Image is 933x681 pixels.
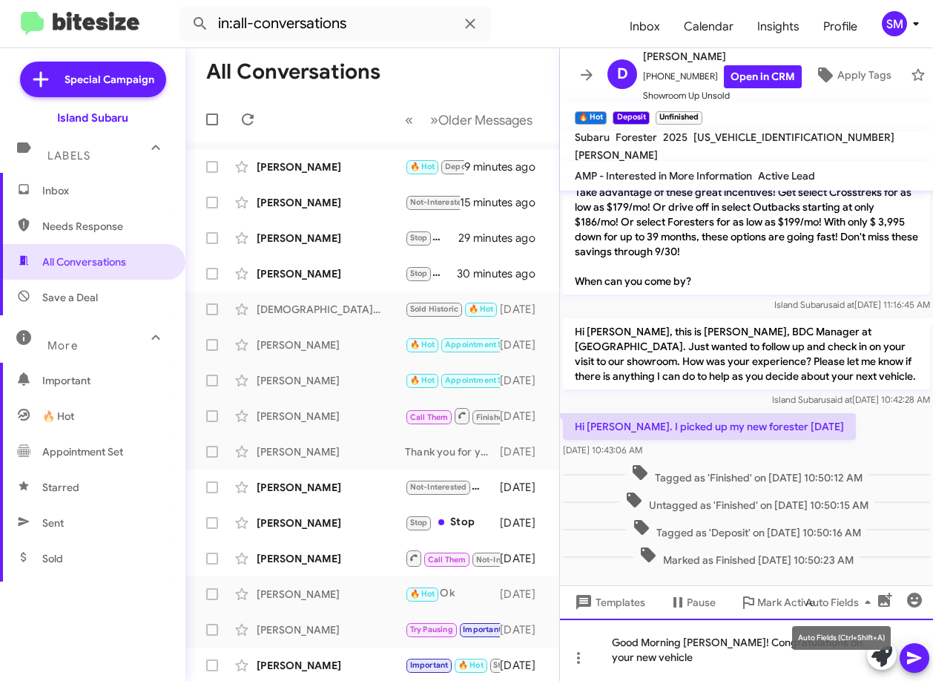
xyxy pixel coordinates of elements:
[410,304,459,314] span: Sold Historic
[410,412,449,422] span: Call Them
[396,105,422,135] button: Previous
[410,482,467,492] span: Not-Interested
[405,336,500,353] div: No problem! Looking forward to meeting you then!
[430,111,438,129] span: »
[724,65,802,88] a: Open in CRM
[476,555,533,565] span: Not-Interested
[42,219,168,234] span: Needs Response
[257,231,405,246] div: [PERSON_NAME]
[257,516,405,530] div: [PERSON_NAME]
[572,589,645,616] span: Templates
[627,519,867,540] span: Tagged as 'Deposit' on [DATE] 10:50:16 AM
[643,47,802,65] span: [PERSON_NAME]
[500,622,547,637] div: [DATE]
[656,111,702,125] small: Unfinished
[672,5,745,48] span: Calendar
[500,444,547,459] div: [DATE]
[405,407,500,425] div: Inbound Call
[42,409,74,424] span: 🔥 Hot
[405,549,500,567] div: [DEMOGRAPHIC_DATA] bless have a good day I've been there already 😊🙏
[428,555,466,565] span: Call Them
[257,338,405,352] div: [PERSON_NAME]
[410,197,467,207] span: Not-Interested
[882,11,907,36] div: SM
[617,62,628,86] span: D
[500,409,547,424] div: [DATE]
[500,338,547,352] div: [DATE]
[42,444,123,459] span: Appointment Set
[42,480,79,495] span: Starred
[663,131,688,144] span: 2025
[405,300,500,318] div: Just a heads up, I am going to be about 5-10 min late
[500,480,547,495] div: [DATE]
[257,480,405,495] div: [PERSON_NAME]
[826,394,852,405] span: said at
[811,5,869,48] a: Profile
[257,587,405,602] div: [PERSON_NAME]
[575,148,658,162] span: [PERSON_NAME]
[458,266,547,281] div: 30 minutes ago
[405,621,500,638] div: 👍
[493,660,511,670] span: Stop
[458,231,547,246] div: 29 minutes ago
[47,149,90,162] span: Labels
[438,112,533,128] span: Older Messages
[802,62,903,88] button: Apply Tags
[405,585,500,602] div: Ok
[643,65,802,88] span: [PHONE_NUMBER]
[179,6,491,42] input: Search
[500,302,547,317] div: [DATE]
[410,269,428,278] span: Stop
[460,195,547,210] div: 15 minutes ago
[560,589,657,616] button: Templates
[42,183,168,198] span: Inbox
[405,372,500,389] div: Yes that is correct! See you soon 🙂
[405,158,464,175] div: Hi [PERSON_NAME]. I picked up my new forester [DATE]
[758,169,815,182] span: Active Lead
[405,514,500,531] div: Stop
[563,413,856,440] p: Hi [PERSON_NAME]. I picked up my new forester [DATE]
[500,658,547,673] div: [DATE]
[57,111,128,125] div: Island Subaru
[657,589,728,616] button: Pause
[445,375,510,385] span: Appointment Set
[397,105,541,135] nav: Page navigation example
[458,660,484,670] span: 🔥 Hot
[405,229,458,246] div: Stop
[65,72,154,87] span: Special Campaign
[687,589,716,616] span: Pause
[500,587,547,602] div: [DATE]
[257,409,405,424] div: [PERSON_NAME]
[410,518,428,527] span: Stop
[563,119,930,295] p: Hi [PERSON_NAME] it's [PERSON_NAME], BDC Manager at [GEOGRAPHIC_DATA]. Thanks again for reaching ...
[257,658,405,673] div: [PERSON_NAME]
[837,62,891,88] span: Apply Tags
[469,304,494,314] span: 🔥 Hot
[410,340,435,349] span: 🔥 Hot
[805,589,877,616] span: Auto Fields
[500,373,547,388] div: [DATE]
[618,5,672,48] a: Inbox
[405,194,460,211] div: Not at this time it will take a few weeks to hear form the insurance about appraisal I will follo...
[774,299,930,310] span: Island Subaru [DATE] 11:16:45 AM
[728,589,827,616] button: Mark Active
[613,111,649,125] small: Deposit
[20,62,166,97] a: Special Campaign
[575,131,610,144] span: Subaru
[405,265,458,282] div: I'm not interested please stop calling and messaging me! Thanks
[575,169,752,182] span: AMP - Interested in More Information
[257,373,405,388] div: [PERSON_NAME]
[42,551,63,566] span: Sold
[405,478,500,496] div: Not interested. Thanks
[42,516,64,530] span: Sent
[772,394,930,405] span: Island Subaru [DATE] 10:42:28 AM
[445,340,510,349] span: Appointment Set
[257,622,405,637] div: [PERSON_NAME]
[257,159,405,174] div: [PERSON_NAME]
[257,195,405,210] div: [PERSON_NAME]
[745,5,811,48] a: Insights
[257,302,405,317] div: [DEMOGRAPHIC_DATA][PERSON_NAME]
[47,339,78,352] span: More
